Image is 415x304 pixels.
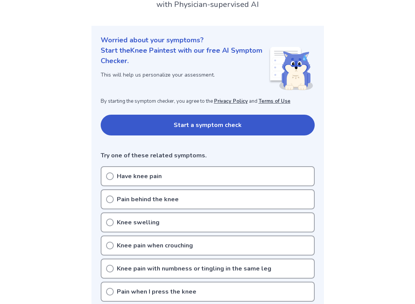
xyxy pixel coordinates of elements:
p: Knee swelling [117,218,159,227]
img: Shiba [269,47,313,90]
p: Worried about your symptoms? [101,35,315,45]
p: Pain behind the knee [117,195,179,204]
p: By starting the symptom checker, you agree to the and [101,98,315,105]
p: This will help us personalize your assessment. [101,71,269,79]
p: Knee pain when crouching [117,241,193,250]
p: Pain when I press the knee [117,287,196,296]
a: Privacy Policy [214,98,248,105]
p: Knee pain with numbness or tingling in the same leg [117,264,271,273]
a: Terms of Use [259,98,290,105]
p: Start the Knee Pain test with our free AI Symptom Checker. [101,45,269,66]
p: Try one of these related symptoms. [101,151,315,160]
p: Have knee pain [117,172,162,181]
button: Start a symptom check [101,115,315,135]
